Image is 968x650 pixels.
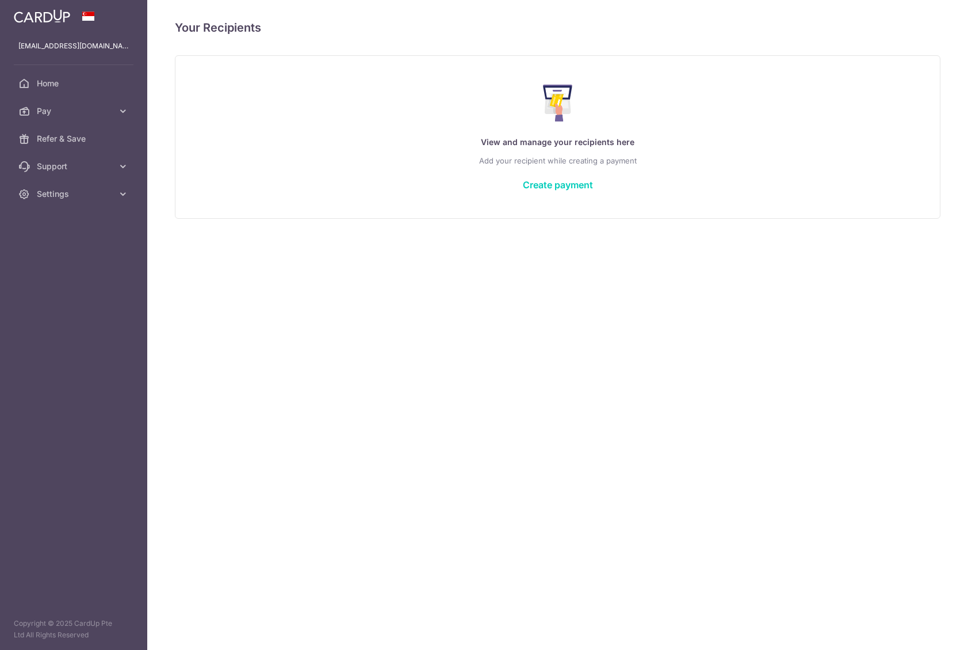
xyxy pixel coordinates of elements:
p: Add your recipient while creating a payment [198,154,917,168]
iframe: Opens a widget where you can find more information [894,615,956,644]
h4: Your Recipients [175,18,940,37]
img: Make Payment [543,85,572,121]
span: Home [37,78,113,89]
span: Settings [37,188,113,200]
p: [EMAIL_ADDRESS][DOMAIN_NAME] [18,40,129,52]
span: Pay [37,105,113,117]
span: Support [37,161,113,172]
span: Refer & Save [37,133,113,145]
img: CardUp [14,9,70,23]
p: View and manage your recipients here [198,135,917,149]
a: Create payment [523,179,593,191]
